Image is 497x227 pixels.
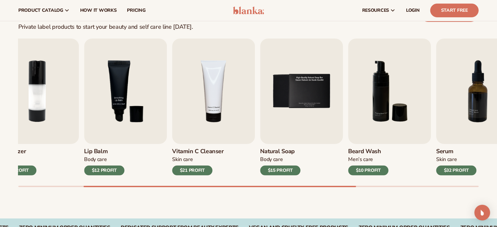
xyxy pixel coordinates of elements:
[172,148,224,155] h3: Vitamin C Cleanser
[436,156,476,163] div: Skin Care
[260,166,300,175] div: $15 PROFIT
[80,8,117,13] span: How It Works
[84,148,124,155] h3: Lip Balm
[233,7,264,14] img: logo
[260,148,300,155] h3: Natural Soap
[406,8,420,13] span: LOGIN
[84,156,124,163] div: Body Care
[18,8,63,13] span: product catalog
[436,166,476,175] div: $32 PROFIT
[348,156,388,163] div: Men’s Care
[348,148,388,155] h3: Beard Wash
[127,8,145,13] span: pricing
[172,156,224,163] div: Skin Care
[260,39,343,175] a: 5 / 9
[84,39,167,175] a: 3 / 9
[18,24,193,31] div: Private label products to start your beauty and self care line [DATE].
[430,4,479,17] a: Start Free
[260,156,300,163] div: Body Care
[362,8,389,13] span: resources
[172,39,255,175] a: 4 / 9
[474,205,490,220] div: Open Intercom Messenger
[436,148,476,155] h3: Serum
[348,166,388,175] div: $10 PROFIT
[348,39,431,175] a: 6 / 9
[172,166,212,175] div: $21 PROFIT
[84,166,124,175] div: $12 PROFIT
